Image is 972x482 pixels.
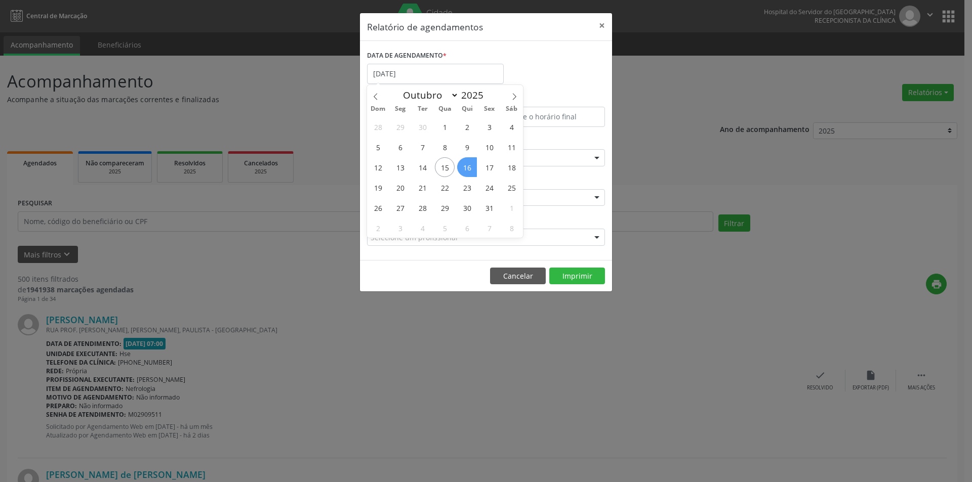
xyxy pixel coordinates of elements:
span: Outubro 21, 2025 [413,178,432,197]
span: Outubro 17, 2025 [479,157,499,177]
span: Novembro 1, 2025 [502,198,521,217]
span: Outubro 19, 2025 [368,178,388,197]
span: Novembro 8, 2025 [502,218,521,238]
span: Qui [456,106,478,112]
h5: Relatório de agendamentos [367,20,483,33]
button: Close [592,13,612,38]
span: Outubro 22, 2025 [435,178,455,197]
span: Outubro 9, 2025 [457,137,477,157]
span: Novembro 4, 2025 [413,218,432,238]
span: Outubro 1, 2025 [435,117,455,137]
span: Outubro 5, 2025 [368,137,388,157]
span: Qua [434,106,456,112]
span: Novembro 6, 2025 [457,218,477,238]
input: Year [459,89,492,102]
span: Outubro 23, 2025 [457,178,477,197]
span: Outubro 28, 2025 [413,198,432,217]
span: Seg [389,106,412,112]
span: Outubro 11, 2025 [502,137,521,157]
span: Outubro 16, 2025 [457,157,477,177]
span: Outubro 8, 2025 [435,137,455,157]
input: Selecione o horário final [489,107,605,127]
span: Setembro 29, 2025 [390,117,410,137]
span: Outubro 2, 2025 [457,117,477,137]
span: Outubro 12, 2025 [368,157,388,177]
span: Outubro 26, 2025 [368,198,388,217]
span: Selecione um profissional [371,232,458,243]
span: Dom [367,106,389,112]
span: Sáb [501,106,523,112]
span: Outubro 7, 2025 [413,137,432,157]
span: Outubro 31, 2025 [479,198,499,217]
span: Outubro 24, 2025 [479,178,499,197]
span: Outubro 13, 2025 [390,157,410,177]
input: Selecione uma data ou intervalo [367,64,504,84]
span: Novembro 5, 2025 [435,218,455,238]
span: Novembro 7, 2025 [479,218,499,238]
span: Novembro 3, 2025 [390,218,410,238]
select: Month [398,88,459,102]
span: Outubro 27, 2025 [390,198,410,217]
span: Outubro 20, 2025 [390,178,410,197]
span: Outubro 4, 2025 [502,117,521,137]
button: Cancelar [490,268,546,285]
span: Sex [478,106,501,112]
label: DATA DE AGENDAMENTO [367,48,447,64]
span: Outubro 10, 2025 [479,137,499,157]
span: Outubro 15, 2025 [435,157,455,177]
span: Outubro 3, 2025 [479,117,499,137]
span: Outubro 25, 2025 [502,178,521,197]
span: Outubro 6, 2025 [390,137,410,157]
span: Ter [412,106,434,112]
span: Outubro 29, 2025 [435,198,455,217]
span: Outubro 14, 2025 [413,157,432,177]
button: Imprimir [549,268,605,285]
label: ATÉ [489,91,605,107]
span: Outubro 18, 2025 [502,157,521,177]
span: Setembro 30, 2025 [413,117,432,137]
span: Novembro 2, 2025 [368,218,388,238]
span: Outubro 30, 2025 [457,198,477,217]
span: Setembro 28, 2025 [368,117,388,137]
